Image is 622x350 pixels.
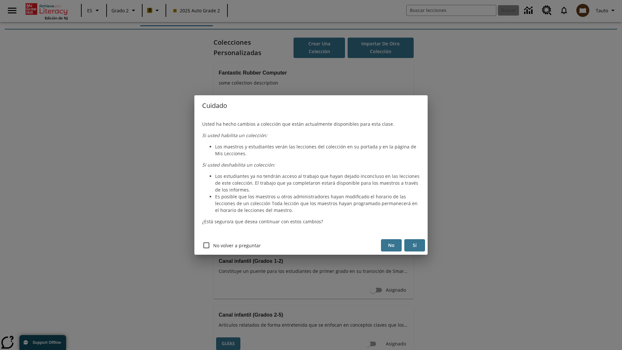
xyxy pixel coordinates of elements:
[215,193,420,214] li: Es posible que los maestros u otros administradores hayan modificado el horario de las lecciones ...
[202,132,267,138] em: Si usted habilita un colección:
[202,218,420,225] p: ¿Está seguro/a que desea continuar con estos cambios?
[194,95,428,116] h4: Cuidado
[404,239,425,252] button: Sí
[215,173,420,193] li: Los estudiantes ya no tendrán acceso al trabajo que hayan dejado inconcluso en las lecciones de e...
[213,242,261,249] span: No volver a preguntar
[215,143,420,157] li: Los maestros y estudiantes verán las lecciones del colección en su portada y en la página de Mis ...
[202,121,420,127] p: Usted ha hecho cambios a colección que están actualmente disponibles para esta clase.
[381,239,402,252] button: No
[202,162,275,168] em: Si usted deshabilita un colección:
